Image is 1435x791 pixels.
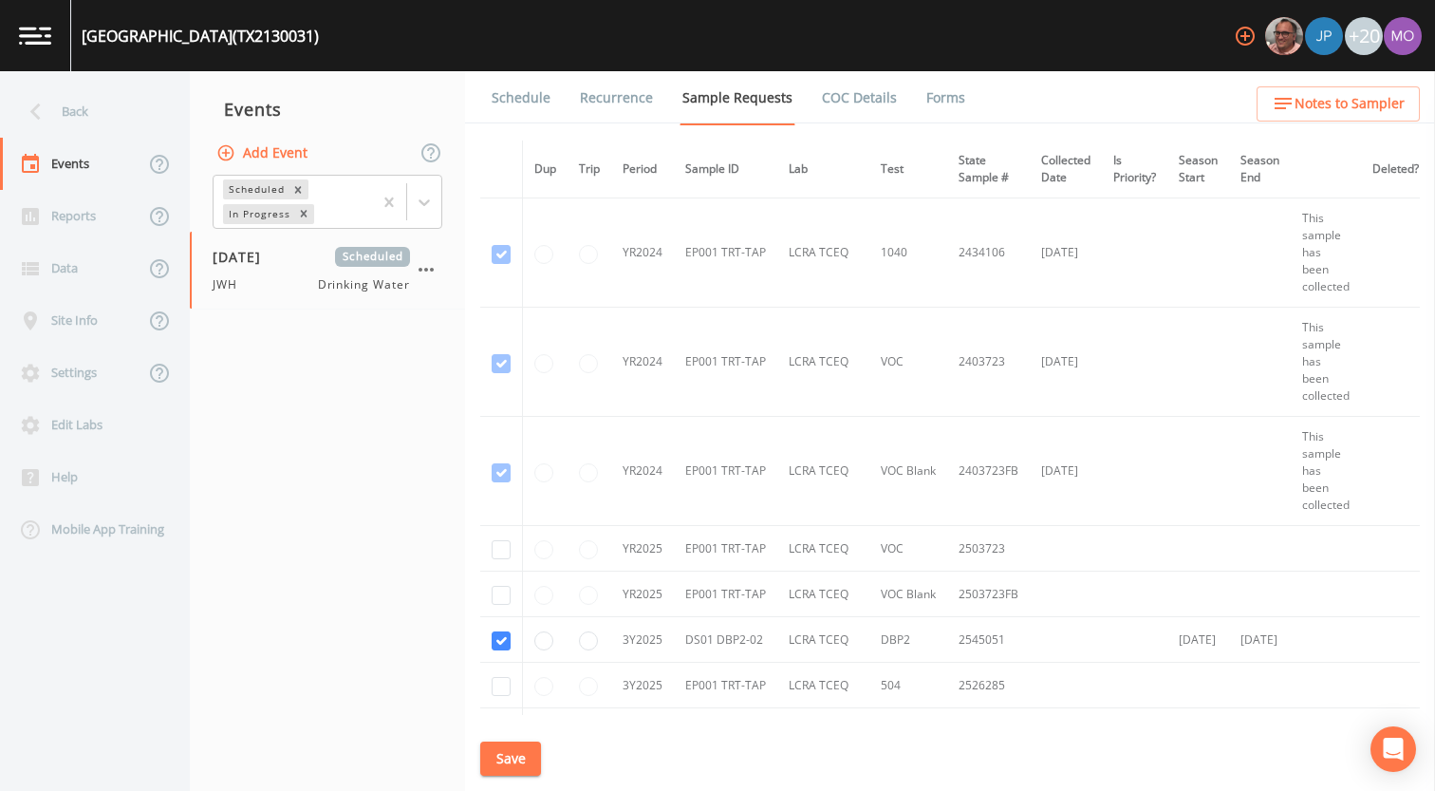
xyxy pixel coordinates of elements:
[293,204,314,224] div: Remove In Progress
[1384,17,1422,55] img: 4e251478aba98ce068fb7eae8f78b90c
[674,526,777,572] td: EP001 TRT-TAP
[213,136,315,171] button: Add Event
[777,308,869,417] td: LCRA TCEQ
[947,526,1030,572] td: 2503723
[947,198,1030,308] td: 2434106
[1305,17,1343,55] img: 41241ef155101aa6d92a04480b0d0000
[611,572,674,617] td: YR2025
[674,708,777,754] td: EP001 TRT-TAP
[223,204,293,224] div: In Progress
[568,141,611,198] th: Trip
[947,663,1030,708] td: 2526285
[869,417,947,526] td: VOC Blank
[777,198,869,308] td: LCRA TCEQ
[611,141,674,198] th: Period
[611,308,674,417] td: YR2024
[1291,308,1361,417] td: This sample has been collected
[1030,141,1102,198] th: Collected Date
[335,247,410,267] span: Scheduled
[1030,308,1102,417] td: [DATE]
[674,198,777,308] td: EP001 TRT-TAP
[1229,141,1291,198] th: Season End
[869,572,947,617] td: VOC Blank
[611,663,674,708] td: 3Y2025
[1291,198,1361,308] td: This sample has been collected
[1361,141,1430,198] th: Deleted?
[947,417,1030,526] td: 2403723FB
[1370,726,1416,772] div: Open Intercom Messenger
[480,742,541,777] button: Save
[1304,17,1344,55] div: Joshua gere Paul
[777,572,869,617] td: LCRA TCEQ
[674,308,777,417] td: EP001 TRT-TAP
[1030,198,1102,308] td: [DATE]
[213,247,274,267] span: [DATE]
[869,617,947,663] td: DBP2
[1257,86,1420,122] button: Notes to Sampler
[777,417,869,526] td: LCRA TCEQ
[288,179,308,199] div: Remove Scheduled
[1265,17,1303,55] img: e2d790fa78825a4bb76dcb6ab311d44c
[1167,141,1229,198] th: Season Start
[674,141,777,198] th: Sample ID
[947,708,1030,754] td: 2526285FB
[223,179,288,199] div: Scheduled
[318,276,410,293] span: Drinking Water
[577,71,656,124] a: Recurrence
[947,572,1030,617] td: 2503723FB
[674,663,777,708] td: EP001 TRT-TAP
[869,308,947,417] td: VOC
[1167,617,1229,663] td: [DATE]
[674,572,777,617] td: EP001 TRT-TAP
[680,71,795,125] a: Sample Requests
[489,71,553,124] a: Schedule
[19,27,51,45] img: logo
[869,708,947,754] td: 504 Blank
[947,617,1030,663] td: 2545051
[611,417,674,526] td: YR2024
[947,141,1030,198] th: State Sample #
[1102,141,1167,198] th: Is Priority?
[1295,92,1405,116] span: Notes to Sampler
[611,198,674,308] td: YR2024
[1264,17,1304,55] div: Mike Franklin
[947,308,1030,417] td: 2403723
[1291,417,1361,526] td: This sample has been collected
[777,141,869,198] th: Lab
[777,663,869,708] td: LCRA TCEQ
[190,232,465,310] a: [DATE]ScheduledJWHDrinking Water
[869,141,947,198] th: Test
[190,85,465,133] div: Events
[819,71,900,124] a: COC Details
[777,526,869,572] td: LCRA TCEQ
[82,25,319,47] div: [GEOGRAPHIC_DATA] (TX2130031)
[523,141,568,198] th: Dup
[674,617,777,663] td: DS01 DBP2-02
[611,708,674,754] td: 3Y2025
[777,708,869,754] td: LCRA TCEQ
[1229,617,1291,663] td: [DATE]
[869,526,947,572] td: VOC
[777,617,869,663] td: LCRA TCEQ
[213,276,249,293] span: JWH
[869,198,947,308] td: 1040
[1030,417,1102,526] td: [DATE]
[674,417,777,526] td: EP001 TRT-TAP
[1345,17,1383,55] div: +20
[611,526,674,572] td: YR2025
[869,663,947,708] td: 504
[611,617,674,663] td: 3Y2025
[923,71,968,124] a: Forms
